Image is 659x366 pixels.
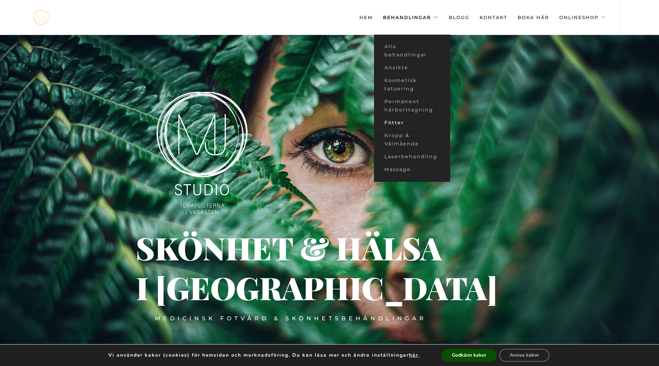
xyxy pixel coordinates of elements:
[108,352,420,358] p: Vi använder kakor (cookies) för hemsidan och marknadsföring. Du kan läsa mer och ändra inställnin...
[33,10,49,25] a: mjstudio mjstudio mjstudio
[136,244,383,251] div: Skönhet & hälsa
[374,150,450,163] a: Laserbehandling
[374,74,450,95] a: Kosmetisk tatuering
[499,349,549,361] button: Avvisa kakor
[374,163,450,176] a: Massage
[136,284,251,293] div: i [GEOGRAPHIC_DATA]
[374,61,450,74] a: Ansikte
[155,315,427,322] div: Medicinsk fotvård & skönhetsbehandlingar
[374,40,450,61] a: Alla behandlingar
[374,95,450,116] a: Permanent hårborttagning
[442,349,497,361] button: Godkänn kakor
[374,129,450,150] a: Kropp & Välmående
[409,352,418,358] button: här
[374,116,450,129] a: Fötter
[33,10,49,25] img: mjstudio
